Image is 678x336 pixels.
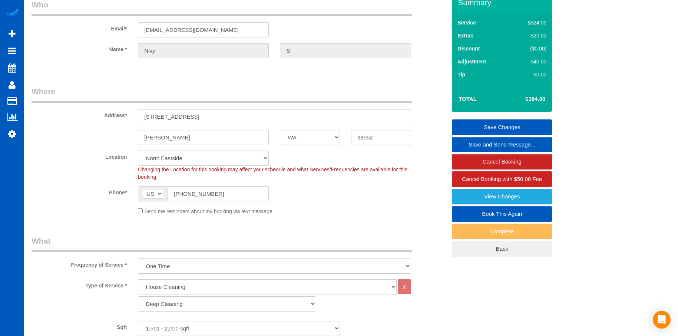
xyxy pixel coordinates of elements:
[457,58,486,65] label: Adjustment
[452,241,552,257] a: Back
[457,19,476,26] label: Service
[144,208,272,214] span: Send me reminders about my booking via text message
[26,186,132,196] label: Phone*
[4,7,19,18] img: Automaid Logo
[26,109,132,119] label: Address*
[26,43,132,53] label: Name *
[138,167,407,180] span: Changing the Location for this booking may affect your schedule and what Services/Frequencies are...
[503,96,545,102] h4: $384.00
[653,311,671,329] div: Open Intercom Messenger
[512,45,547,52] div: ($0.00)
[452,206,552,222] a: Book This Again
[512,58,547,65] div: $40.00
[26,22,132,32] label: Email*
[512,19,547,26] div: $324.00
[26,321,132,331] label: Sqft
[457,32,473,39] label: Extras
[459,96,477,102] strong: Total
[138,22,269,37] input: Email*
[168,186,269,201] input: Phone*
[457,45,480,52] label: Discount
[26,279,132,289] label: Type of Service *
[452,154,552,169] a: Cancel Booking
[452,189,552,204] a: View Changes
[457,71,465,78] label: Tip
[26,151,132,161] label: Location
[32,235,412,252] legend: What
[280,43,411,58] input: Last Name*
[452,137,552,152] a: Save and Send Message...
[26,258,132,269] label: Frequency of Service *
[138,43,269,58] input: First Name*
[351,130,411,145] input: Zip Code*
[462,176,542,182] span: Cancel Booking with $50.00 Fee
[452,119,552,135] a: Save Changes
[512,32,547,39] div: $20.00
[452,171,552,187] a: Cancel Booking with $50.00 Fee
[32,86,412,103] legend: Where
[138,130,269,145] input: City*
[512,71,547,78] div: $0.00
